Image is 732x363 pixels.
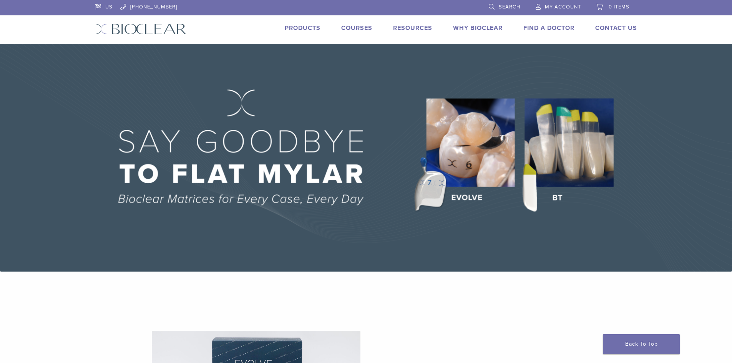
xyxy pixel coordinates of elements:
[341,24,372,32] a: Courses
[453,24,503,32] a: Why Bioclear
[95,23,186,35] img: Bioclear
[285,24,320,32] a: Products
[523,24,574,32] a: Find A Doctor
[545,4,581,10] span: My Account
[609,4,629,10] span: 0 items
[499,4,520,10] span: Search
[603,334,680,354] a: Back To Top
[595,24,637,32] a: Contact Us
[393,24,432,32] a: Resources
